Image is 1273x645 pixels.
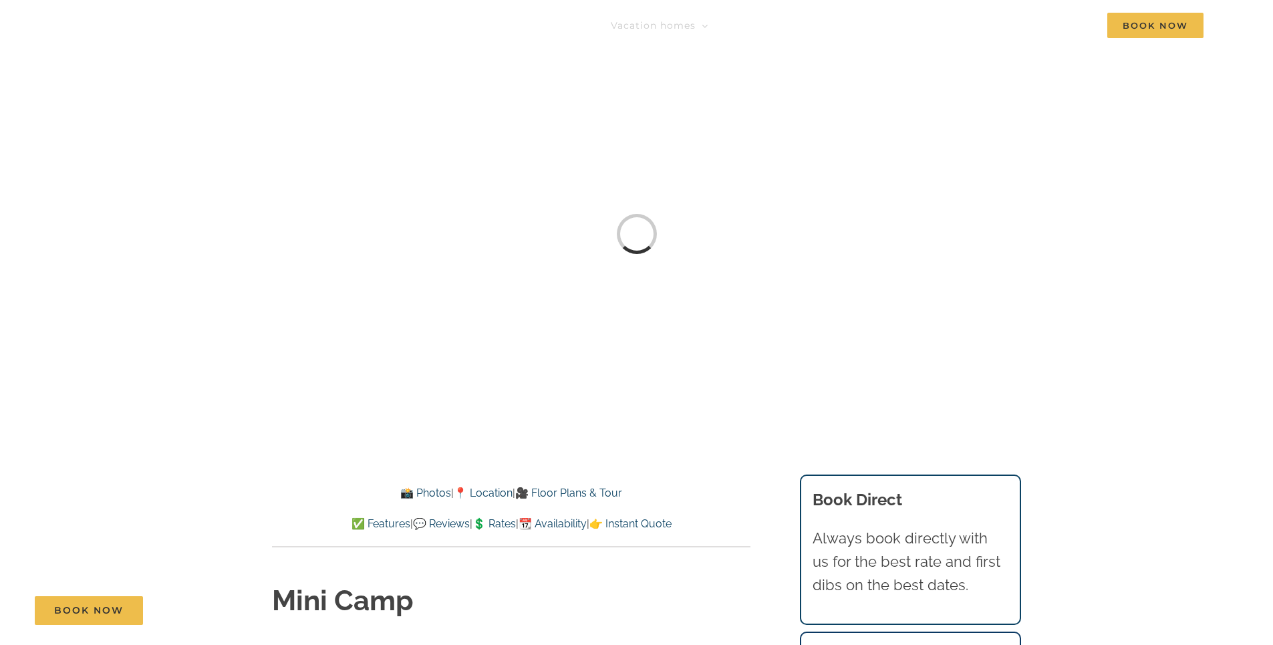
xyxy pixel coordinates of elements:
a: Contact [1035,12,1077,39]
b: Book Direct [813,490,902,509]
a: About [960,12,1005,39]
a: 💬 Reviews [413,517,470,530]
span: Vacation homes [611,21,696,30]
a: 👉 Instant Quote [589,517,672,530]
a: 📆 Availability [519,517,587,530]
a: Deals & More [848,12,930,39]
span: Book Now [54,605,124,616]
p: | | [272,485,750,502]
p: Always book directly with us for the best rate and first dibs on the best dates. [813,527,1008,598]
span: Contact [1035,21,1077,30]
a: 🎥 Floor Plans & Tour [515,487,622,499]
a: Things to do [738,12,818,39]
span: Book Now [1107,13,1204,38]
a: Vacation homes [611,12,708,39]
span: Deals & More [848,21,917,30]
h1: Mini Camp [272,582,750,621]
span: About [960,21,992,30]
a: 📸 Photos [400,487,451,499]
a: ✅ Features [351,517,410,530]
nav: Main Menu [611,12,1204,39]
a: 💲 Rates [472,517,516,530]
span: Things to do [738,21,805,30]
img: Branson Family Retreats Logo [69,15,296,45]
div: Loading... [608,206,664,262]
p: | | | | [272,515,750,533]
a: 📍 Location [454,487,513,499]
a: Book Now [35,596,143,625]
